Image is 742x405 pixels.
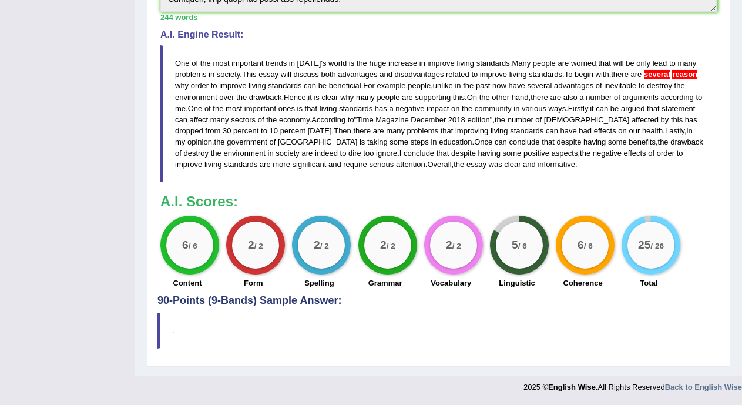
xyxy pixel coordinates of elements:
[360,138,365,146] span: is
[261,126,267,135] span: to
[492,81,506,90] span: now
[219,81,246,90] span: improve
[568,104,588,113] span: Firstly
[632,115,659,124] span: affected
[672,70,697,79] span: Possible agreement error. The noun reason seems to be countable; consider using: “several reasons...
[407,126,438,135] span: problems
[175,138,185,146] span: my
[658,138,669,146] span: the
[408,81,431,90] span: people
[471,70,478,79] span: to
[478,149,501,158] span: having
[466,160,486,169] span: essay
[596,70,609,79] span: with
[563,93,578,102] span: also
[651,242,664,250] small: / 26
[213,59,229,68] span: most
[311,115,345,124] span: According
[175,126,203,135] span: dropped
[189,242,197,250] small: / 6
[289,59,295,68] span: in
[314,238,320,251] big: 2
[328,59,347,68] span: world
[209,70,214,79] span: in
[467,115,489,124] span: edition
[315,149,338,158] span: indeed
[548,383,597,391] strong: English Wise.
[308,126,332,135] span: [DATE]
[301,149,313,158] span: are
[320,104,337,113] span: living
[390,138,408,146] span: some
[204,160,222,169] span: living
[389,104,393,113] span: a
[622,93,658,102] span: arguments
[439,138,472,146] span: education
[454,160,464,169] span: the
[455,126,488,135] span: improving
[304,81,316,90] span: can
[200,59,211,68] span: the
[173,277,202,289] label: Content
[448,115,465,124] span: 2018
[188,104,203,113] span: One
[367,138,388,146] span: taking
[404,149,434,158] span: conclude
[340,93,354,102] span: why
[560,126,577,135] span: have
[613,59,623,68] span: will
[276,149,299,158] span: society
[657,149,674,158] span: order
[304,277,334,289] label: Spelling
[696,93,702,102] span: to
[451,104,459,113] span: on
[236,93,247,102] span: the
[629,138,656,146] span: benefits
[224,160,257,169] span: standards
[249,93,282,102] span: drawback
[509,81,525,90] span: have
[453,93,465,102] span: this
[357,115,373,124] span: Time
[318,81,327,90] span: be
[329,81,361,90] span: beneficial
[369,160,394,169] span: serious
[369,59,386,68] span: huge
[475,104,512,113] span: community
[266,115,277,124] span: the
[549,104,566,113] span: ways
[446,70,469,79] span: related
[626,59,634,68] span: be
[522,104,546,113] span: various
[508,115,533,124] span: number
[191,81,209,90] span: order
[278,138,357,146] span: [GEOGRAPHIC_DATA]
[314,93,319,102] span: is
[175,149,182,158] span: of
[586,93,612,102] span: number
[665,383,742,391] a: Back to English Wise
[685,115,697,124] span: has
[305,104,318,113] span: that
[339,104,372,113] span: standards
[504,160,521,169] span: clear
[175,93,217,102] span: environment
[527,81,552,90] span: several
[427,160,451,169] span: Overall
[636,59,650,68] span: only
[653,59,667,68] span: lead
[363,81,375,90] span: For
[373,126,384,135] span: are
[509,138,539,146] span: conclude
[499,277,535,289] label: Linguistic
[518,242,527,250] small: / 6
[542,138,555,146] span: that
[340,149,347,158] span: to
[523,160,536,169] span: and
[160,12,717,23] div: 244 words
[665,126,684,135] span: Lastly
[598,59,611,68] span: that
[618,126,626,135] span: on
[377,93,399,102] span: people
[284,93,306,102] span: Hence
